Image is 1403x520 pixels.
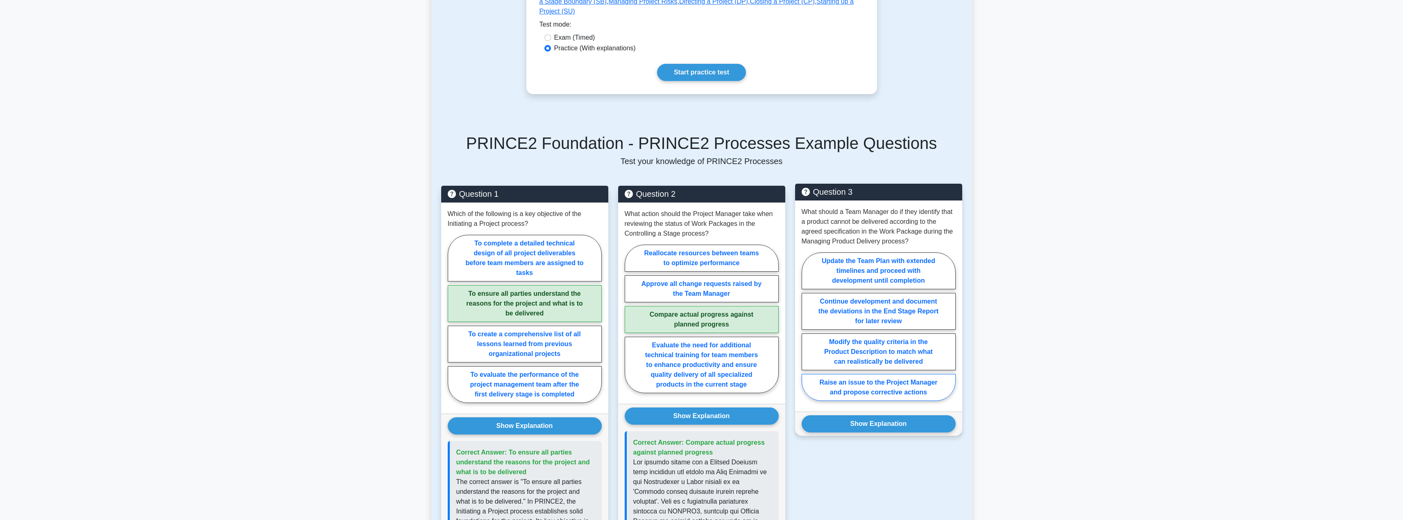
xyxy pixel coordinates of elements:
label: Modify the quality criteria in the Product Description to match what can realistically be delivered [802,333,956,370]
p: Which of the following is a key objective of the Initiating a Project process? [448,209,602,229]
label: Continue development and document the deviations in the End Stage Report for later review [802,293,956,330]
span: Correct Answer: To ensure all parties understand the reasons for the project and what is to be de... [456,449,590,475]
label: Practice (With explanations) [554,43,636,53]
span: Correct Answer: Compare actual progress against planned progress [633,439,765,456]
button: Show Explanation [802,415,956,432]
label: Raise an issue to the Project Manager and propose corrective actions [802,374,956,401]
button: Show Explanation [448,417,602,434]
label: Evaluate the need for additional technical training for team members to enhance productivity and ... [625,337,779,393]
label: To evaluate the performance of the project management team after the first delivery stage is comp... [448,366,602,403]
p: Test your knowledge of PRINCE2 Processes [441,156,962,166]
a: Start practice test [657,64,746,81]
h5: PRINCE2 Foundation - PRINCE2 Processes Example Questions [441,133,962,153]
h5: Question 3 [802,187,956,197]
label: Update the Team Plan with extended timelines and proceed with development until completion [802,252,956,289]
label: Compare actual progress against planned progress [625,306,779,333]
button: Show Explanation [625,407,779,425]
div: Test mode: [539,20,864,33]
h5: Question 2 [625,189,779,199]
label: Exam (Timed) [554,33,595,43]
label: Approve all change requests raised by the Team Manager [625,275,779,302]
label: Reallocate resources between teams to optimize performance [625,245,779,272]
h5: Question 1 [448,189,602,199]
label: To create a comprehensive list of all lessons learned from previous organizational projects [448,326,602,362]
p: What action should the Project Manager take when reviewing the status of Work Packages in the Con... [625,209,779,239]
label: To ensure all parties understand the reasons for the project and what is to be delivered [448,285,602,322]
p: What should a Team Manager do if they identify that a product cannot be delivered according to th... [802,207,956,246]
label: To complete a detailed technical design of all project deliverables before team members are assig... [448,235,602,281]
